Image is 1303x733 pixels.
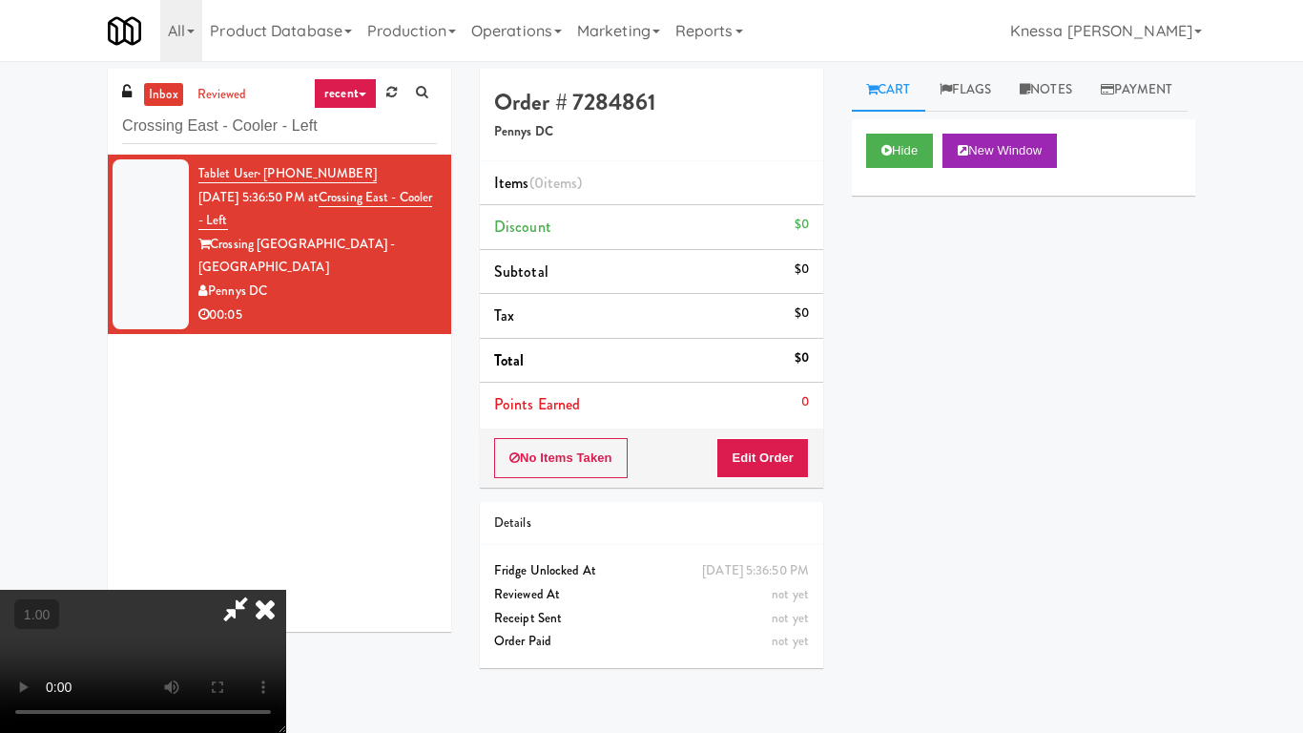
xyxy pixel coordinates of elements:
div: $0 [795,258,809,282]
button: No Items Taken [494,438,628,478]
a: Notes [1005,69,1086,112]
a: Flags [925,69,1006,112]
span: Total [494,349,525,371]
span: not yet [772,585,809,603]
button: Edit Order [716,438,809,478]
button: New Window [942,134,1057,168]
div: $0 [795,213,809,237]
div: 00:05 [198,304,437,327]
span: (0 ) [529,172,583,194]
div: [DATE] 5:36:50 PM [702,559,809,583]
a: inbox [144,83,183,107]
div: Order Paid [494,630,809,654]
div: $0 [795,302,809,325]
span: [DATE] 5:36:50 PM at [198,188,319,206]
a: Payment [1086,69,1188,112]
ng-pluralize: items [544,172,578,194]
span: not yet [772,609,809,627]
div: Reviewed At [494,583,809,607]
a: reviewed [193,83,252,107]
span: Subtotal [494,261,548,283]
h4: Order # 7284861 [494,90,809,115]
span: Tax [494,304,514,326]
a: recent [314,78,377,109]
img: Micromart [108,14,141,48]
span: · [PHONE_NUMBER] [258,164,377,182]
div: Details [494,512,809,535]
div: Fridge Unlocked At [494,559,809,583]
a: Cart [852,69,925,112]
span: Discount [494,216,551,238]
div: 0 [801,390,809,414]
span: Items [494,172,582,194]
a: Tablet User· [PHONE_NUMBER] [198,164,377,183]
span: not yet [772,632,809,650]
div: Crossing [GEOGRAPHIC_DATA] - [GEOGRAPHIC_DATA] [198,233,437,280]
div: Pennys DC [198,280,437,304]
h5: Pennys DC [494,125,809,139]
span: Points Earned [494,393,580,415]
div: Receipt Sent [494,607,809,631]
input: Search vision orders [122,109,437,144]
div: $0 [795,346,809,370]
button: Hide [866,134,933,168]
li: Tablet User· [PHONE_NUMBER][DATE] 5:36:50 PM atCrossing East - Cooler - LeftCrossing [GEOGRAPHIC_... [108,155,451,334]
